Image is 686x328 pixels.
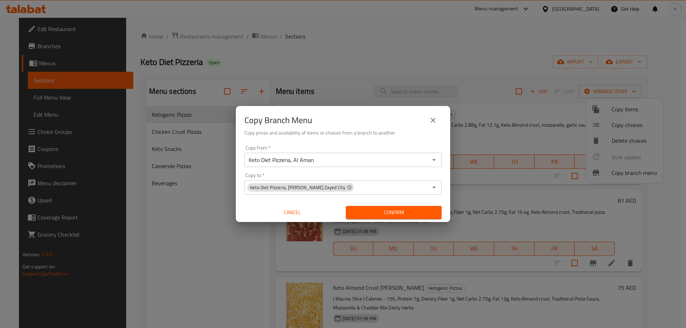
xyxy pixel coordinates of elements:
div: Keto Diet Pizzeria, [PERSON_NAME] Zayed City [247,183,354,192]
h2: Copy Branch Menu [244,115,312,126]
span: Keto Diet Pizzeria, [PERSON_NAME] Zayed City [247,184,348,191]
button: Cancel [244,206,340,219]
button: close [424,112,442,129]
span: Cancel [247,208,337,217]
button: Open [429,155,439,165]
button: Confirm [346,206,442,219]
h6: Copy prices and availability of items or choices from a branch to another [244,129,442,137]
span: Confirm [352,208,436,217]
button: Open [429,182,439,192]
